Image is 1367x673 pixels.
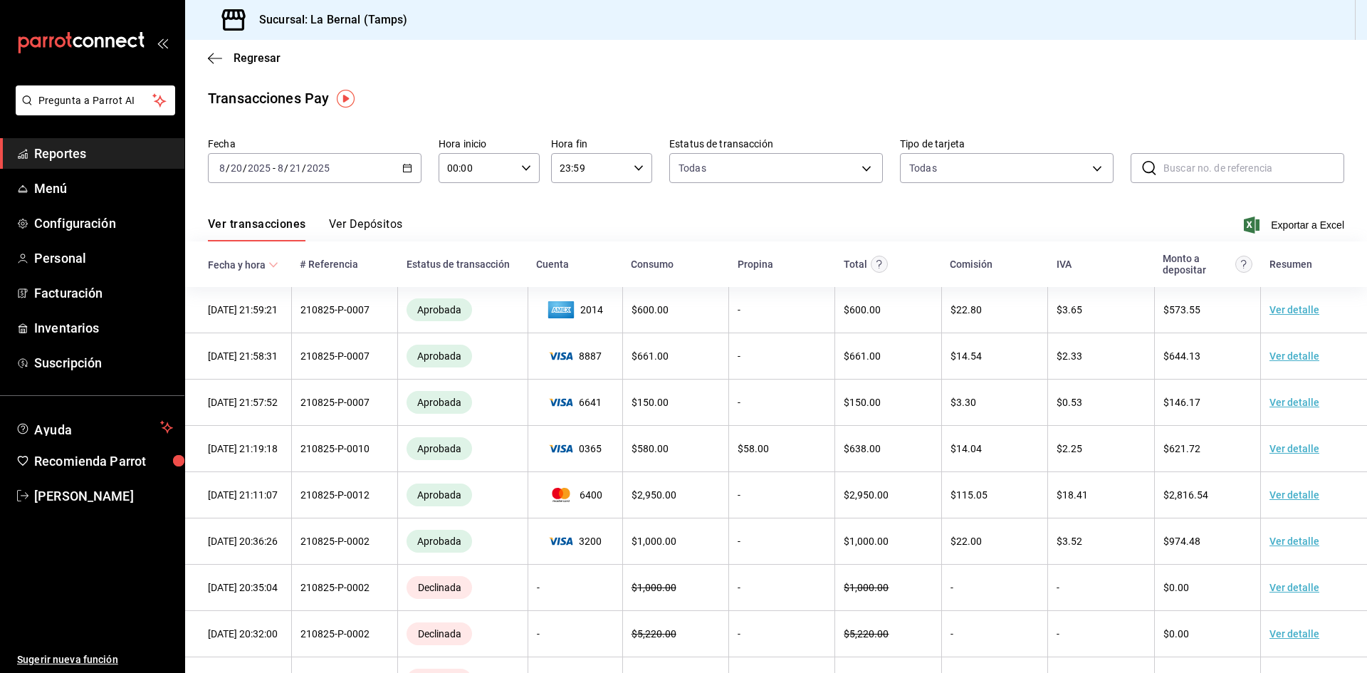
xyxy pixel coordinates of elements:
td: - [941,611,1047,657]
span: Aprobada [412,350,467,362]
span: $ 2.25 [1057,443,1082,454]
span: Aprobada [412,536,467,547]
button: Ver Depósitos [329,217,403,241]
span: Reportes [34,144,173,163]
span: $ 1,000.00 [632,536,676,547]
td: - [729,287,835,333]
span: - [273,162,276,174]
button: Pregunta a Parrot AI [16,85,175,115]
label: Fecha [208,139,421,149]
label: Estatus de transacción [669,139,883,149]
span: $ 5,220.00 [844,628,889,640]
span: Ayuda [34,419,154,436]
span: $ 5,220.00 [632,628,676,640]
input: -- [277,162,284,174]
span: 0365 [537,443,614,454]
span: Aprobada [412,443,467,454]
span: 2014 [537,298,614,321]
span: $ 150.00 [632,397,669,408]
span: $ 1,000.00 [632,582,676,593]
div: Fecha y hora [208,259,266,271]
span: $ 115.05 [950,489,988,501]
div: Transacciones cobradas de manera exitosa. [407,298,472,321]
span: Todas [679,161,706,175]
span: Declinada [412,628,467,640]
div: Resumen [1269,259,1312,270]
td: - [528,611,622,657]
td: [DATE] 20:35:04 [185,565,291,611]
span: Configuración [34,214,173,233]
span: $ 150.00 [844,397,881,408]
div: Cuenta [536,259,569,270]
div: Propina [738,259,773,270]
td: [DATE] 21:19:18 [185,426,291,472]
td: 210825-P-0007 [291,380,397,426]
td: 210825-P-0007 [291,333,397,380]
div: Total [844,259,867,270]
span: $ 621.72 [1163,443,1200,454]
td: - [729,472,835,518]
a: Ver detalle [1269,628,1319,640]
td: - [729,380,835,426]
span: $ 638.00 [844,443,881,454]
div: Consumo [631,259,674,270]
td: - [1048,565,1154,611]
div: Comisión [950,259,992,270]
td: 210825-P-0010 [291,426,397,472]
td: 210825-P-0007 [291,287,397,333]
div: Transacciones cobradas de manera exitosa. [407,530,472,553]
span: Fecha y hora [208,259,278,271]
svg: Este monto equivale al total pagado por el comensal antes de aplicar Comisión e IVA. [871,256,888,273]
span: / [226,162,230,174]
td: - [729,565,835,611]
input: ---- [247,162,271,174]
span: 3200 [537,536,614,547]
td: $0.00 [1154,565,1260,611]
span: $ 1,000.00 [844,536,889,547]
input: -- [230,162,243,174]
span: Aprobada [412,304,467,315]
td: [DATE] 20:36:26 [185,518,291,565]
span: $ 644.13 [1163,350,1200,362]
div: Todas [909,161,937,175]
span: $ 22.80 [950,304,982,315]
a: Ver detalle [1269,443,1319,454]
div: # Referencia [300,259,358,270]
span: 8887 [537,350,614,362]
a: Ver detalle [1269,536,1319,547]
span: $ 2,950.00 [844,489,889,501]
span: $ 3.65 [1057,304,1082,315]
input: -- [289,162,302,174]
span: Aprobada [412,397,467,408]
div: Transacciones cobradas de manera exitosa. [407,391,472,414]
input: Buscar no. de referencia [1163,154,1344,182]
td: - [528,565,622,611]
span: $ 573.55 [1163,304,1200,315]
td: [DATE] 21:58:31 [185,333,291,380]
span: Declinada [412,582,467,593]
span: Suscripción [34,353,173,372]
div: IVA [1057,259,1072,270]
span: / [302,162,306,174]
span: / [243,162,247,174]
span: 6400 [537,488,614,502]
div: Monto a depositar [1163,253,1231,276]
span: 6641 [537,397,614,408]
div: navigation tabs [208,217,403,241]
span: Menú [34,179,173,198]
span: $ 58.00 [738,443,769,454]
a: Ver detalle [1269,489,1319,501]
label: Hora inicio [439,139,540,149]
span: $ 14.54 [950,350,982,362]
div: Estatus de transacción [407,259,510,270]
span: [PERSON_NAME] [34,486,173,506]
span: $ 661.00 [844,350,881,362]
a: Ver detalle [1269,582,1319,593]
div: Transacciones cobradas de manera exitosa. [407,437,472,460]
td: [DATE] 21:57:52 [185,380,291,426]
td: [DATE] 21:11:07 [185,472,291,518]
span: Personal [34,249,173,268]
td: - [729,333,835,380]
td: - [729,611,835,657]
td: $0.00 [1154,611,1260,657]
